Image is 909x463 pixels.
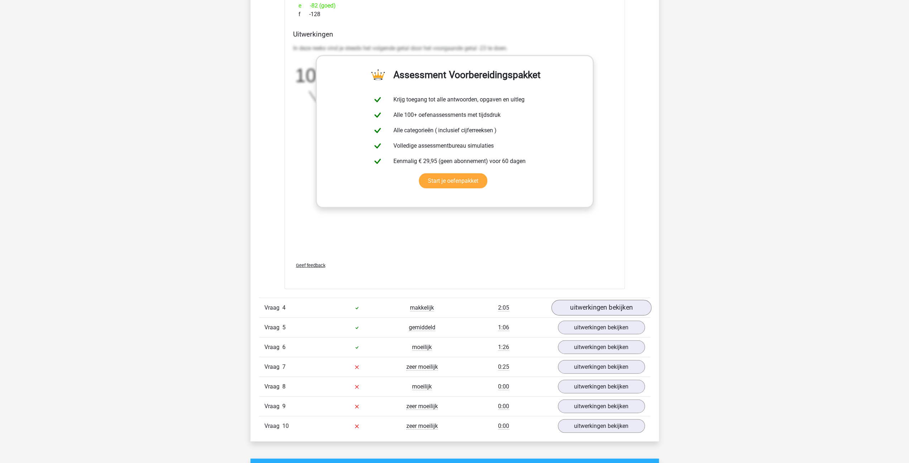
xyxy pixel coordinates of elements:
a: uitwerkingen bekijken [558,360,645,374]
span: 2:05 [498,304,509,311]
span: Vraag [264,382,282,391]
span: makkelijk [410,304,434,311]
span: 4 [282,304,286,311]
span: 0:00 [498,403,509,410]
span: Geef feedback [296,263,325,268]
span: zeer moeilijk [406,403,438,410]
span: zeer moeilijk [406,363,438,371]
span: 0:00 [498,423,509,430]
div: -82 (goed) [293,1,616,10]
span: 0:00 [498,383,509,390]
tspan: 10 [295,65,316,86]
span: 6 [282,344,286,350]
a: uitwerkingen bekijken [558,340,645,354]
div: -128 [293,10,616,19]
span: 10 [282,423,289,429]
a: uitwerkingen bekijken [558,400,645,413]
span: 8 [282,383,286,390]
span: moeilijk [412,344,432,351]
a: uitwerkingen bekijken [558,419,645,433]
span: 5 [282,324,286,331]
span: gemiddeld [409,324,435,331]
span: 7 [282,363,286,370]
span: Vraag [264,402,282,411]
h4: Uitwerkingen [293,30,616,38]
span: 1:26 [498,344,509,351]
span: 1:06 [498,324,509,331]
a: uitwerkingen bekijken [558,380,645,393]
span: moeilijk [412,383,432,390]
a: Start je oefenpakket [419,173,487,188]
span: Vraag [264,304,282,312]
a: uitwerkingen bekijken [551,300,651,316]
span: Vraag [264,422,282,430]
span: zeer moeilijk [406,423,438,430]
span: f [298,10,309,19]
span: Vraag [264,343,282,352]
a: uitwerkingen bekijken [558,321,645,334]
span: 9 [282,403,286,410]
p: In deze reeks vind je steeds het volgende getal door het voorgaande getal -23 te doen. [293,44,616,53]
span: 0:25 [498,363,509,371]
span: e [298,1,310,10]
span: Vraag [264,323,282,332]
span: Vraag [264,363,282,371]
